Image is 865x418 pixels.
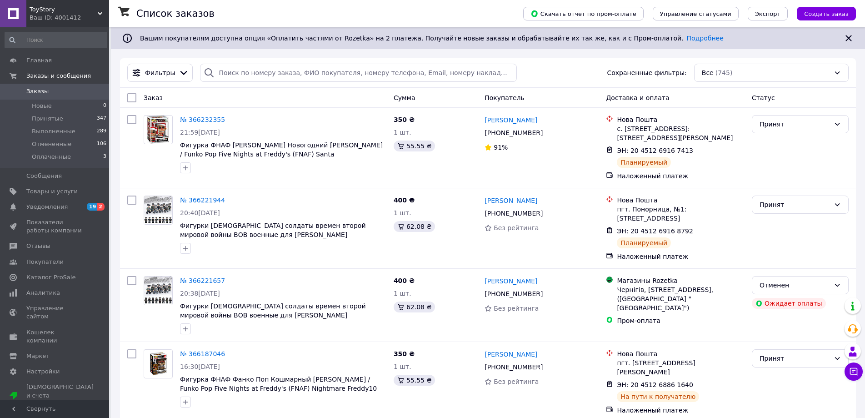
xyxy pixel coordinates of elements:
div: Принят [760,200,830,210]
img: Фото товару [146,350,170,378]
div: Ожидает оплаты [752,298,826,309]
span: 289 [97,127,106,136]
button: Чат с покупателем [845,363,863,381]
span: Управление сайтом [26,304,84,321]
span: 2 [97,203,105,211]
span: Оплаченные [32,153,71,161]
img: Фото товару [147,116,169,144]
span: Товары и услуги [26,187,78,196]
h1: Список заказов [136,8,215,19]
span: Заказы [26,87,49,96]
button: Экспорт [748,7,788,20]
input: Поиск [5,32,107,48]
div: Отменен [760,280,830,290]
div: Принят [760,119,830,129]
div: 62.08 ₴ [394,302,435,312]
a: № 366187046 [180,350,225,358]
a: Фото товару [144,115,173,144]
span: 1 шт. [394,129,411,136]
span: Статус [752,94,775,101]
span: Аналитика [26,289,60,297]
button: Управление статусами [653,7,739,20]
div: Принят [760,353,830,363]
img: Фото товару [144,277,172,305]
div: Наложенный платеж [617,252,745,261]
a: Фигурка ФНАФ [PERSON_NAME] Новогодний [PERSON_NAME] / Funko Pop Five Nights at Freddy's (FNAF) Sa... [180,141,383,167]
span: 1 шт. [394,209,411,217]
span: Отмененные [32,140,71,148]
div: с. [STREET_ADDRESS]: [STREET_ADDRESS][PERSON_NAME] [617,124,745,142]
div: [PHONE_NUMBER] [483,126,545,139]
span: 20:40[DATE] [180,209,220,217]
div: Наложенный платеж [617,406,745,415]
span: ЭН: 20 4512 6916 7413 [617,147,693,154]
span: ЭН: 20 4512 6886 1640 [617,381,693,388]
input: Поиск по номеру заказа, ФИО покупателя, номеру телефона, Email, номеру накладной [200,64,516,82]
span: Сумма [394,94,415,101]
span: Каталог ProSale [26,273,75,282]
span: Скачать отчет по пром-оплате [530,10,636,18]
span: 21:59[DATE] [180,129,220,136]
div: Нова Пошта [617,115,745,124]
span: Уведомления [26,203,68,211]
span: 3 [103,153,106,161]
span: 20:38[DATE] [180,290,220,297]
div: [PHONE_NUMBER] [483,287,545,300]
a: Фото товару [144,196,173,225]
span: 16:30[DATE] [180,363,220,370]
div: Планируемый [617,237,671,248]
div: Планируемый [617,157,671,168]
a: Фото товару [144,276,173,305]
div: На пути к получателю [617,391,699,402]
span: Новые [32,102,52,110]
a: [PERSON_NAME] [485,116,537,125]
div: Нова Пошта [617,349,745,358]
span: Сообщения [26,172,62,180]
span: 1 шт. [394,290,411,297]
a: № 366221944 [180,196,225,204]
span: 350 ₴ [394,350,415,358]
span: [DEMOGRAPHIC_DATA] и счета [26,383,94,408]
img: Фото товару [144,196,172,224]
span: 1 шт. [394,363,411,370]
span: Доставка и оплата [606,94,669,101]
div: [PHONE_NUMBER] [483,207,545,220]
a: Фигурки [DEMOGRAPHIC_DATA] солдаты времен второй мировой войны ВОВ военные для [PERSON_NAME] [180,222,366,238]
span: (745) [715,69,733,76]
span: Покупатель [485,94,525,101]
div: пгт. Понорница, №1: [STREET_ADDRESS] [617,205,745,223]
span: Без рейтинга [494,305,539,312]
div: Магазины Rozetka [617,276,745,285]
div: Нова Пошта [617,196,745,205]
span: Покупатели [26,258,64,266]
span: Фильтры [145,68,175,77]
div: [PHONE_NUMBER] [483,361,545,373]
span: Показатели работы компании [26,218,84,235]
div: Пром-оплата [617,316,745,325]
a: Фигурка ФНАФ Фанко Поп Кошмарный [PERSON_NAME] / Funko Pop Five Nights at Freddy's (FNAF) Nightma... [180,376,377,401]
a: Фото товару [144,349,173,378]
a: № 366232355 [180,116,225,123]
span: Без рейтинга [494,378,539,385]
button: Скачать отчет по пром-оплате [523,7,644,20]
span: 400 ₴ [394,196,415,204]
div: Ваш ID: 4001412 [30,14,109,22]
div: 55.55 ₴ [394,375,435,386]
a: № 366221657 [180,277,225,284]
div: 55.55 ₴ [394,141,435,151]
span: Отзывы [26,242,50,250]
a: [PERSON_NAME] [485,196,537,205]
span: ToyStory [30,5,98,14]
span: 19 [87,203,97,211]
a: Создать заказ [788,10,856,17]
span: 350 ₴ [394,116,415,123]
a: Фигурки [DEMOGRAPHIC_DATA] солдаты времен второй мировой войны ВОВ военные для [PERSON_NAME] [180,302,366,319]
span: Выполненные [32,127,75,136]
span: 0 [103,102,106,110]
span: Все [702,68,714,77]
span: Создать заказ [804,10,849,17]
